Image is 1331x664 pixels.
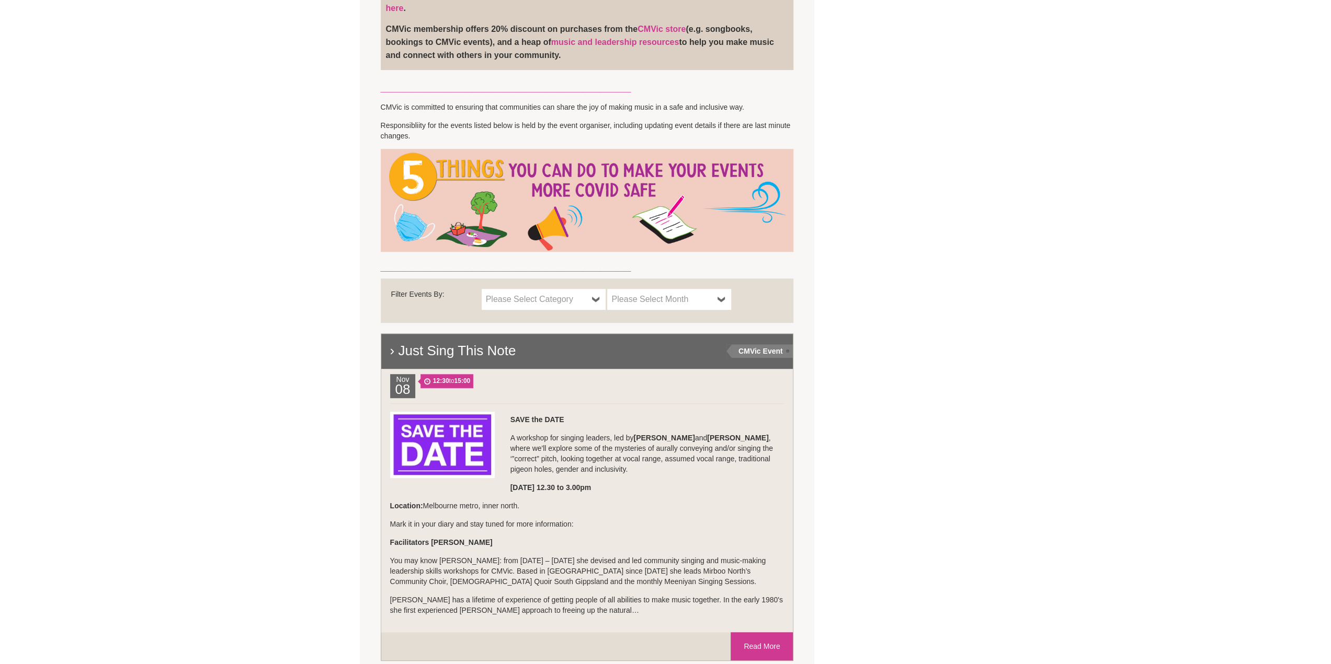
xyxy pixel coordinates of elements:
strong: 15:00 [454,377,470,385]
div: Nov [390,374,416,398]
a: Read More [731,632,793,660]
h2: 08 [393,385,413,398]
img: GENERIC-Save-the-Date.jpg [390,412,495,478]
p: [PERSON_NAME] has a lifetime of experience of getting people of all abilities to make music toget... [390,595,784,615]
span: to [420,374,473,388]
strong: Location: [390,502,423,510]
h3: _________________________________________ [381,260,794,273]
p: CMVic is committed to ensuring that communities can share the joy of making music in a safe and i... [381,102,794,112]
strong: [PERSON_NAME] [431,538,492,546]
span: Please Select Month [611,293,713,306]
strong: [DATE] [510,483,534,492]
p: Mark it in your diary and stay tuned for more information: [390,519,784,529]
p: Melbourne metro, inner north. [390,500,784,511]
strong: 12.30 to 3.00pm [537,483,591,492]
span: Please Select Category [486,293,588,306]
a: Please Select Month [607,289,731,310]
strong: CMVic Event [738,347,783,355]
p: You may know [PERSON_NAME]: from [DATE] – [DATE] she devised and led community singing and music-... [390,555,784,587]
a: Please Select Category [482,289,606,310]
strong: 12:30 [433,377,449,385]
h2: › Just Sing This Note [380,332,795,369]
strong: CMVic membership offers 20% discount on purchases from the (e.g. songbooks, bookings to CMVic eve... [386,25,774,60]
strong: Facilitators [390,538,429,546]
div: Filter Events By: [391,289,482,305]
h3: _________________________________________ [381,80,794,94]
p: A workshop for singing leaders, led by and , where we'll explore some of the mysteries of aurally... [390,433,784,474]
strong: SAVE the DATE [510,415,564,424]
strong: [PERSON_NAME] [707,434,768,442]
a: music and leadership resources [551,38,679,46]
p: Responsibliity for the events listed below is held by the event organiser, including updating eve... [381,120,794,141]
a: CMVic store [638,25,686,33]
strong: [PERSON_NAME] [633,434,695,442]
